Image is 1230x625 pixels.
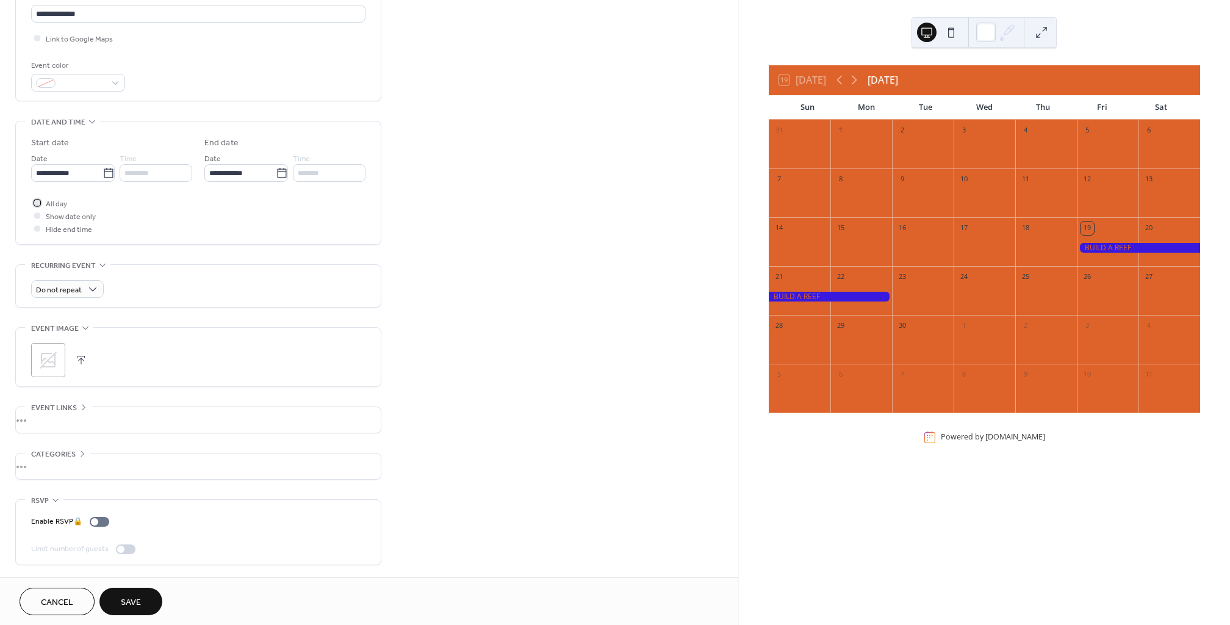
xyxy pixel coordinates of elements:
[1142,222,1156,235] div: 20
[31,402,77,414] span: Event links
[31,448,76,461] span: Categories
[896,173,909,186] div: 9
[769,292,892,302] div: BUILD A REEF
[772,222,786,235] div: 14
[772,319,786,333] div: 28
[1019,270,1032,284] div: 25
[896,319,909,333] div: 30
[1019,124,1032,137] div: 4
[31,153,48,165] span: Date
[1132,95,1190,120] div: Sat
[1077,243,1200,253] div: BUILD A REEF
[1019,222,1032,235] div: 18
[1014,95,1073,120] div: Thu
[896,368,909,381] div: 7
[31,116,85,129] span: Date and time
[772,270,786,284] div: 21
[31,343,65,377] div: ;
[1142,368,1156,381] div: 11
[1081,124,1094,137] div: 5
[293,153,310,165] span: Time
[896,270,909,284] div: 23
[20,588,95,615] button: Cancel
[957,222,971,235] div: 17
[1019,368,1032,381] div: 9
[1081,173,1094,186] div: 12
[1019,173,1032,186] div: 11
[204,137,239,150] div: End date
[868,73,898,87] div: [DATE]
[36,283,82,297] span: Do not repeat
[1142,319,1156,333] div: 4
[957,319,971,333] div: 1
[31,322,79,335] span: Event image
[46,33,113,46] span: Link to Google Maps
[46,223,92,236] span: Hide end time
[31,259,96,272] span: Recurring event
[46,198,67,211] span: All day
[1081,319,1094,333] div: 3
[957,270,971,284] div: 24
[941,432,1045,442] div: Powered by
[16,407,381,433] div: •••
[1019,319,1032,333] div: 2
[204,153,221,165] span: Date
[1142,173,1156,186] div: 13
[896,222,909,235] div: 16
[772,173,786,186] div: 7
[31,543,109,555] div: Limit number of guests
[834,270,847,284] div: 22
[772,368,786,381] div: 5
[896,124,909,137] div: 2
[1142,124,1156,137] div: 6
[837,95,896,120] div: Mon
[41,596,73,609] span: Cancel
[121,596,141,609] span: Save
[985,432,1045,442] a: [DOMAIN_NAME]
[1081,270,1094,284] div: 26
[834,319,847,333] div: 29
[957,368,971,381] div: 8
[896,95,955,120] div: Tue
[955,95,1013,120] div: Wed
[99,588,162,615] button: Save
[31,494,49,507] span: RSVP
[772,124,786,137] div: 31
[16,453,381,479] div: •••
[31,59,123,72] div: Event color
[1073,95,1131,120] div: Fri
[957,173,971,186] div: 10
[834,368,847,381] div: 6
[120,153,137,165] span: Time
[1081,222,1094,235] div: 19
[31,137,69,150] div: Start date
[46,211,96,223] span: Show date only
[1081,368,1094,381] div: 10
[834,173,847,186] div: 8
[834,222,847,235] div: 15
[1142,270,1156,284] div: 27
[834,124,847,137] div: 1
[779,95,837,120] div: Sun
[957,124,971,137] div: 3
